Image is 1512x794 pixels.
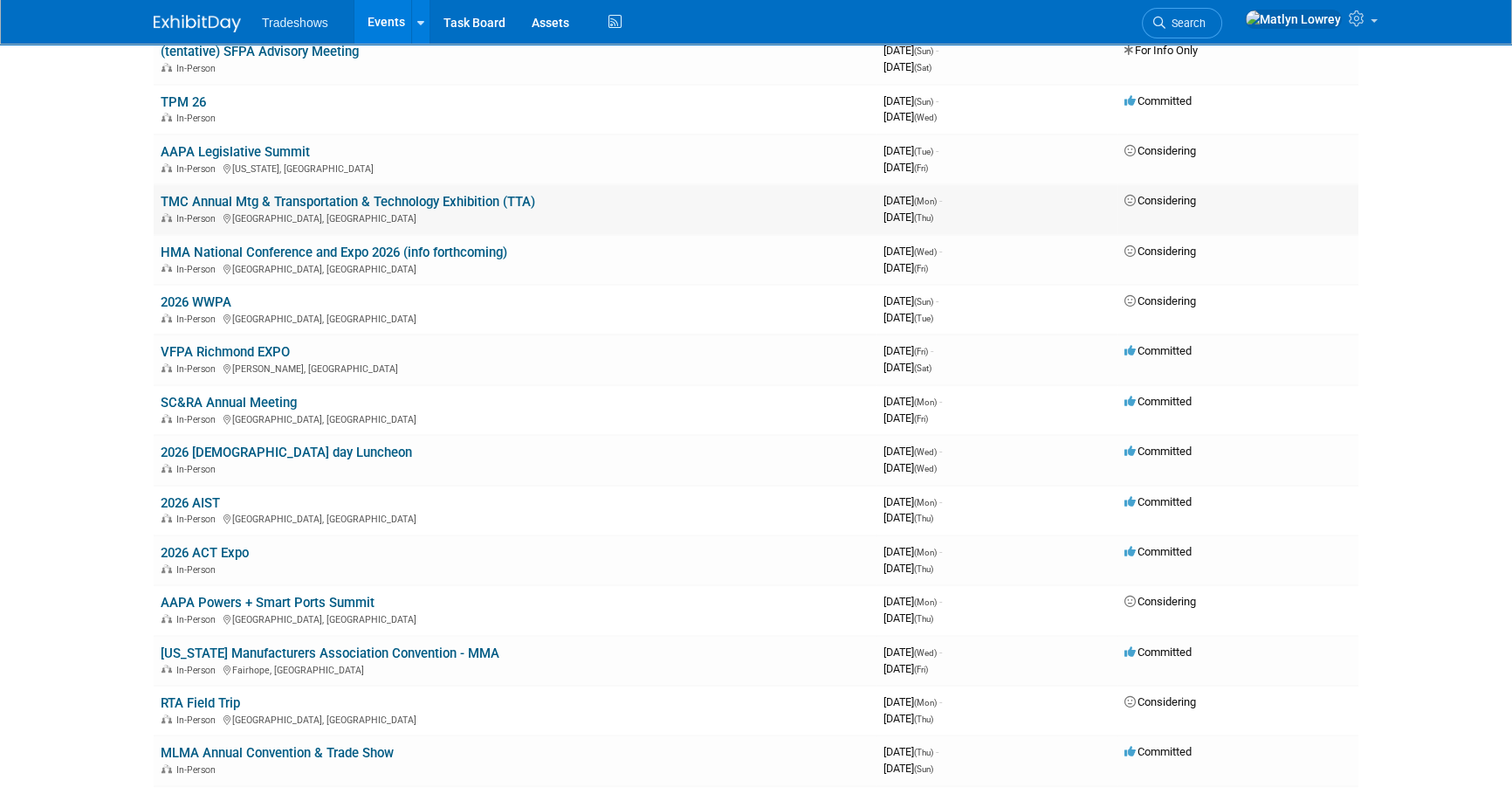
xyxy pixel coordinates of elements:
[162,363,172,372] img: In-Person Event
[161,144,310,160] a: AAPA Legislative Summit
[914,347,928,356] span: (Fri)
[176,514,221,525] span: In-Person
[883,445,942,458] span: [DATE]
[162,464,172,473] img: In-Person Event
[883,161,928,174] span: [DATE]
[161,545,249,561] a: 2026 ACT Expo
[176,414,221,425] span: In-Person
[161,344,290,360] a: VFPA Richmond EXPO
[162,414,172,423] img: In-Person Event
[914,163,928,173] span: (Fri)
[176,213,221,224] span: In-Person
[1124,94,1192,107] span: Committed
[883,395,942,408] span: [DATE]
[939,445,942,458] span: -
[161,611,869,625] div: [GEOGRAPHIC_DATA], [GEOGRAPHIC_DATA]
[914,414,928,424] span: (Fri)
[176,665,221,676] span: In-Person
[162,163,172,172] img: In-Person Event
[161,495,220,511] a: 2026 AIST
[914,213,933,223] span: (Thu)
[161,445,412,460] a: 2026 [DEMOGRAPHIC_DATA] day Luncheon
[914,665,928,674] span: (Fri)
[931,344,933,357] span: -
[936,144,938,157] span: -
[1124,194,1196,207] span: Considering
[883,44,938,57] span: [DATE]
[162,665,172,673] img: In-Person Event
[1124,745,1192,758] span: Committed
[1124,395,1192,408] span: Committed
[939,495,942,508] span: -
[936,44,938,57] span: -
[162,113,172,121] img: In-Person Event
[161,695,240,711] a: RTA Field Trip
[883,611,933,625] span: [DATE]
[162,764,172,773] img: In-Person Event
[1124,495,1192,508] span: Committed
[939,194,942,207] span: -
[161,211,869,224] div: [GEOGRAPHIC_DATA], [GEOGRAPHIC_DATA]
[162,314,172,322] img: In-Person Event
[883,94,938,107] span: [DATE]
[914,548,937,557] span: (Mon)
[914,147,933,156] span: (Tue)
[883,144,938,157] span: [DATE]
[883,194,942,207] span: [DATE]
[161,311,869,325] div: [GEOGRAPHIC_DATA], [GEOGRAPHIC_DATA]
[914,514,933,523] span: (Thu)
[162,514,172,522] img: In-Person Event
[176,314,221,325] span: In-Person
[883,60,931,73] span: [DATE]
[883,245,942,258] span: [DATE]
[883,545,942,558] span: [DATE]
[161,94,206,110] a: TPM 26
[914,397,937,407] span: (Mon)
[161,44,359,59] a: (tentative) SFPA Advisory Meeting
[883,261,928,274] span: [DATE]
[161,361,869,375] div: [PERSON_NAME], [GEOGRAPHIC_DATA]
[161,745,394,761] a: MLMA Annual Convention & Trade Show
[176,464,221,475] span: In-Person
[914,197,937,206] span: (Mon)
[914,363,931,373] span: (Sat)
[939,395,942,408] span: -
[1124,695,1196,708] span: Considering
[883,495,942,508] span: [DATE]
[161,595,375,611] a: AAPA Powers + Smart Ports Summit
[939,695,942,708] span: -
[883,562,933,575] span: [DATE]
[162,564,172,573] img: In-Person Event
[883,361,931,374] span: [DATE]
[883,461,937,474] span: [DATE]
[914,247,937,257] span: (Wed)
[914,46,933,56] span: (Sun)
[1124,44,1198,57] span: For Info Only
[883,344,933,357] span: [DATE]
[883,695,942,708] span: [DATE]
[162,264,172,273] img: In-Person Event
[154,15,241,32] img: ExhibitDay
[883,762,933,775] span: [DATE]
[883,646,942,659] span: [DATE]
[1124,245,1196,258] span: Considering
[176,264,221,275] span: In-Person
[1124,595,1196,608] span: Considering
[914,314,933,323] span: (Tue)
[162,614,172,623] img: In-Person Event
[176,715,221,726] span: In-Person
[914,63,931,72] span: (Sat)
[1165,17,1206,30] span: Search
[883,411,928,425] span: [DATE]
[161,662,869,676] div: Fairhope, [GEOGRAPHIC_DATA]
[936,94,938,107] span: -
[939,545,942,558] span: -
[161,161,869,175] div: [US_STATE], [GEOGRAPHIC_DATA]
[176,163,221,175] span: In-Person
[883,595,942,608] span: [DATE]
[914,264,928,273] span: (Fri)
[883,110,937,123] span: [DATE]
[176,363,221,375] span: In-Person
[1124,646,1192,659] span: Committed
[161,194,535,210] a: TMC Annual Mtg & Transportation & Technology Exhibition (TTA)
